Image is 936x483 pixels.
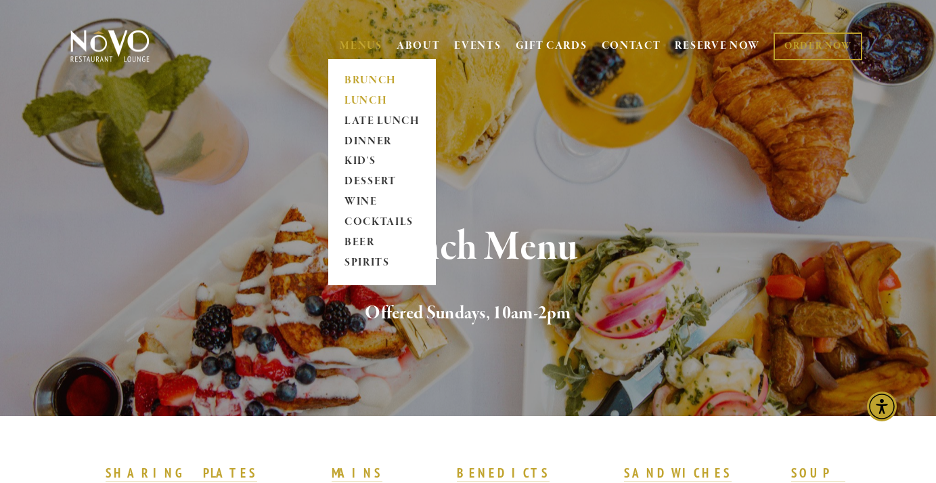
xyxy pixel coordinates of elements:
a: ABOUT [397,39,441,53]
a: MAINS [332,465,382,482]
div: Accessibility Menu [867,392,897,421]
a: BRUNCH [340,70,424,91]
a: LATE LUNCH [340,111,424,131]
a: SHARING PLATES [106,465,257,482]
strong: SHARING PLATES [106,465,257,481]
a: KID'S [340,152,424,172]
a: MENUS [340,39,382,53]
a: BEER [340,233,424,253]
a: GIFT CARDS [516,33,587,59]
h2: Offered Sundays, 10am-2pm [92,299,845,328]
a: DINNER [340,131,424,152]
strong: SANDWICHES [624,465,732,481]
a: COCKTAILS [340,213,424,233]
a: CONTACT [602,33,661,59]
a: WINE [340,192,424,213]
a: SANDWICHES [624,465,732,482]
a: RESERVE NOW [675,33,760,59]
a: SPIRITS [340,253,424,274]
a: EVENTS [454,39,501,53]
a: DESSERT [340,172,424,192]
h1: Brunch Menu [92,226,845,270]
img: Novo Restaurant &amp; Lounge [68,29,152,63]
a: LUNCH [340,91,424,111]
a: ORDER NOW [774,33,862,60]
strong: MAINS [332,465,382,481]
a: BENEDICTS [457,465,550,482]
strong: BENEDICTS [457,465,550,481]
